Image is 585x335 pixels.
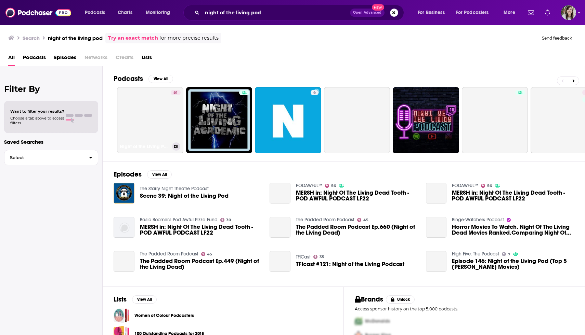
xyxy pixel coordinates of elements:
h3: night of the living pod [48,35,103,41]
a: MERSH in: Night Of The Living Dead Tooth - POD AWFUL PODCAST LF22 [452,190,574,201]
button: Send feedback [540,35,574,41]
a: The Padded Room Podcast Ep.660 (Night of the Living Dead) [270,217,290,238]
span: 30 [226,219,231,222]
h2: Brands [355,295,383,304]
button: View All [147,170,172,179]
a: Try an exact match [108,34,158,42]
button: open menu [499,7,524,18]
p: Saved Searches [4,139,98,145]
a: 30 [220,218,231,222]
h2: Filter By [4,84,98,94]
a: Lists [142,52,152,66]
button: Open AdvancedNew [350,9,385,17]
a: Episodes [54,52,76,66]
a: The Padded Room Podcast [140,251,198,257]
span: More [504,8,515,17]
span: 45 [363,219,368,222]
span: Networks [84,52,107,66]
img: User Profile [561,5,576,20]
a: 56 [325,184,336,188]
span: Podcasts [85,8,105,17]
span: For Business [418,8,445,17]
a: The Padded Room Podcast Ep.449 (Night of the Living Dead) [140,258,262,270]
a: The Padded Room Podcast Ep.449 (Night of the Living Dead) [114,251,134,272]
input: Search podcasts, credits, & more... [202,7,350,18]
button: open menu [141,7,179,18]
h2: Episodes [114,170,142,179]
a: Women of Colour Podcasters [134,312,194,319]
img: Podchaser - Follow, Share and Rate Podcasts [5,6,71,19]
a: High Five: The Podcast [452,251,499,257]
a: 51 [171,90,181,95]
a: MERSH in: Night Of The Living Dead Tooth - POD AWFUL PODCAST LF22 [140,224,262,236]
button: open menu [452,7,499,18]
img: First Pro Logo [352,314,365,328]
span: Monitoring [146,8,170,17]
span: 56 [331,184,336,187]
span: For Podcasters [456,8,489,17]
h3: Search [23,35,40,41]
span: 35 [320,255,324,259]
a: The Padded Room Podcast [296,217,354,223]
a: 6 [255,87,321,153]
a: Charts [113,7,136,18]
a: Scene 39: Night of the Living Pod [140,193,229,199]
span: TFIcast #121: Night of the Living Podcast [296,261,404,267]
span: Episode 146: Night of the Living Pod (Top 5 [PERSON_NAME] Movies) [452,258,574,270]
a: The Padded Room Podcast Ep.660 (Night of the Living Dead) [296,224,418,236]
span: New [372,4,384,11]
a: MERSH in: Night Of The Living Dead Tooth - POD AWFUL PODCAST LF22 [296,190,418,201]
a: Horror Movies To Watch. Night Of The Living Dead Movies Ranked.Comparing Night Of The Living Dead... [426,217,447,238]
span: for more precise results [159,34,219,42]
a: 56 [481,184,492,188]
button: Unlock [386,295,415,304]
a: Episode 146: Night of the Living Pod (Top 5 George A. Romero Movies) [452,258,574,270]
a: PODAWFUL™ [452,183,478,189]
button: Select [4,150,98,165]
button: open menu [413,7,453,18]
a: PodcastsView All [114,74,173,83]
span: McDonalds [365,318,390,324]
a: Scene 39: Night of the Living Pod [114,183,134,204]
button: open menu [80,7,114,18]
a: All [8,52,15,66]
a: 45 [201,252,212,256]
button: Show profile menu [561,5,576,20]
span: 45 [207,253,212,256]
a: 7 [502,252,510,256]
span: Select [4,155,83,160]
button: View All [132,295,157,304]
a: Episode 146: Night of the Living Pod (Top 5 George A. Romero Movies) [426,251,447,272]
a: PODAWFUL™ [296,183,322,189]
a: Show notifications dropdown [542,7,553,18]
a: MERSH in: Night Of The Living Dead Tooth - POD AWFUL PODCAST LF22 [270,183,290,204]
a: Women of Colour Podcasters [114,308,129,323]
a: The Starry Night Theatre Podcast [140,186,209,192]
a: Podcasts [23,52,46,66]
span: Choose a tab above to access filters. [10,116,64,125]
h3: Night of the Living Podcast: Horror, Sci-Fi and Fantasy Film Discussion [120,144,169,150]
a: ListsView All [114,295,157,304]
a: TFIcast #121: Night of the Living Podcast [270,251,290,272]
span: 6 [313,89,316,96]
span: 51 [173,89,178,96]
a: Horror Movies To Watch. Night Of The Living Dead Movies Ranked.Comparing Night Of The Living Dead... [452,224,574,236]
img: MERSH in: Night Of The Living Dead Tooth - POD AWFUL PODCAST LF22 [114,217,134,238]
span: Want to filter your results? [10,109,64,114]
span: Credits [116,52,133,66]
h2: Podcasts [114,74,143,83]
a: EpisodesView All [114,170,172,179]
span: Charts [118,8,132,17]
a: 45 [357,218,368,222]
span: 7 [508,253,510,256]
